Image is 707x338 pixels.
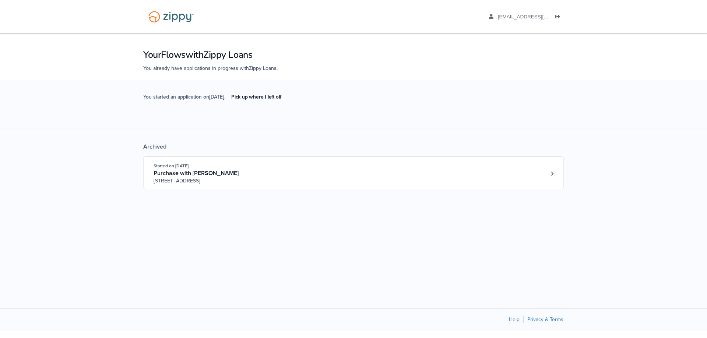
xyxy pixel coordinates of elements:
[143,65,278,71] span: You already have applications in progress with Zippy Loans .
[154,170,239,177] span: Purchase with [PERSON_NAME]
[143,93,287,113] span: You started an application on [DATE] .
[143,143,564,150] div: Archived
[225,91,287,103] a: Pick up where I left off
[546,168,557,179] a: Loan number 3492293
[144,7,198,26] img: Logo
[509,316,520,323] a: Help
[154,163,189,168] span: Started on [DATE]
[154,177,266,185] span: [STREET_ADDRESS]
[527,316,563,323] a: Privacy & Terms
[143,49,564,61] h1: Your Flows with Zippy Loans
[489,14,582,21] a: edit profile
[498,14,582,19] span: maxmaldonado31@gmail.com
[555,14,563,21] a: Log out
[143,156,564,189] a: Open loan 3492293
